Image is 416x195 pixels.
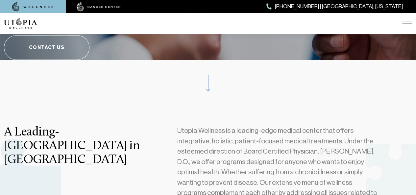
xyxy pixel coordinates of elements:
[12,2,54,12] img: wellness
[77,2,121,12] img: cancer center
[266,2,403,11] a: [PHONE_NUMBER] | [GEOGRAPHIC_DATA], [US_STATE]
[4,18,37,29] img: logo
[4,126,157,167] h3: A Leading-[GEOGRAPHIC_DATA] in [GEOGRAPHIC_DATA]
[4,35,89,60] a: Contact Us
[402,21,412,26] img: icon-hamburger
[275,2,403,11] span: [PHONE_NUMBER] | [GEOGRAPHIC_DATA], [US_STATE]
